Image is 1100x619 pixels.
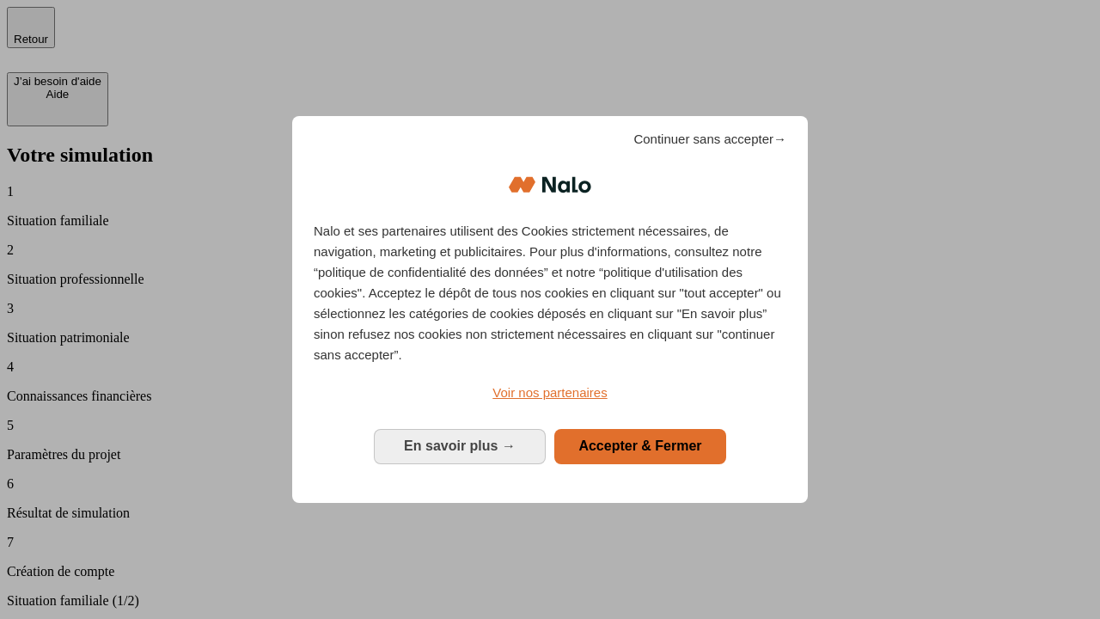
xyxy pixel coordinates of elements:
span: Voir nos partenaires [492,385,607,400]
span: Continuer sans accepter→ [633,129,786,150]
button: Accepter & Fermer: Accepter notre traitement des données et fermer [554,429,726,463]
span: En savoir plus → [404,438,516,453]
a: Voir nos partenaires [314,383,786,403]
button: En savoir plus: Configurer vos consentements [374,429,546,463]
p: Nalo et ses partenaires utilisent des Cookies strictement nécessaires, de navigation, marketing e... [314,221,786,365]
div: Bienvenue chez Nalo Gestion du consentement [292,116,808,502]
img: Logo [509,159,591,211]
span: Accepter & Fermer [578,438,701,453]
